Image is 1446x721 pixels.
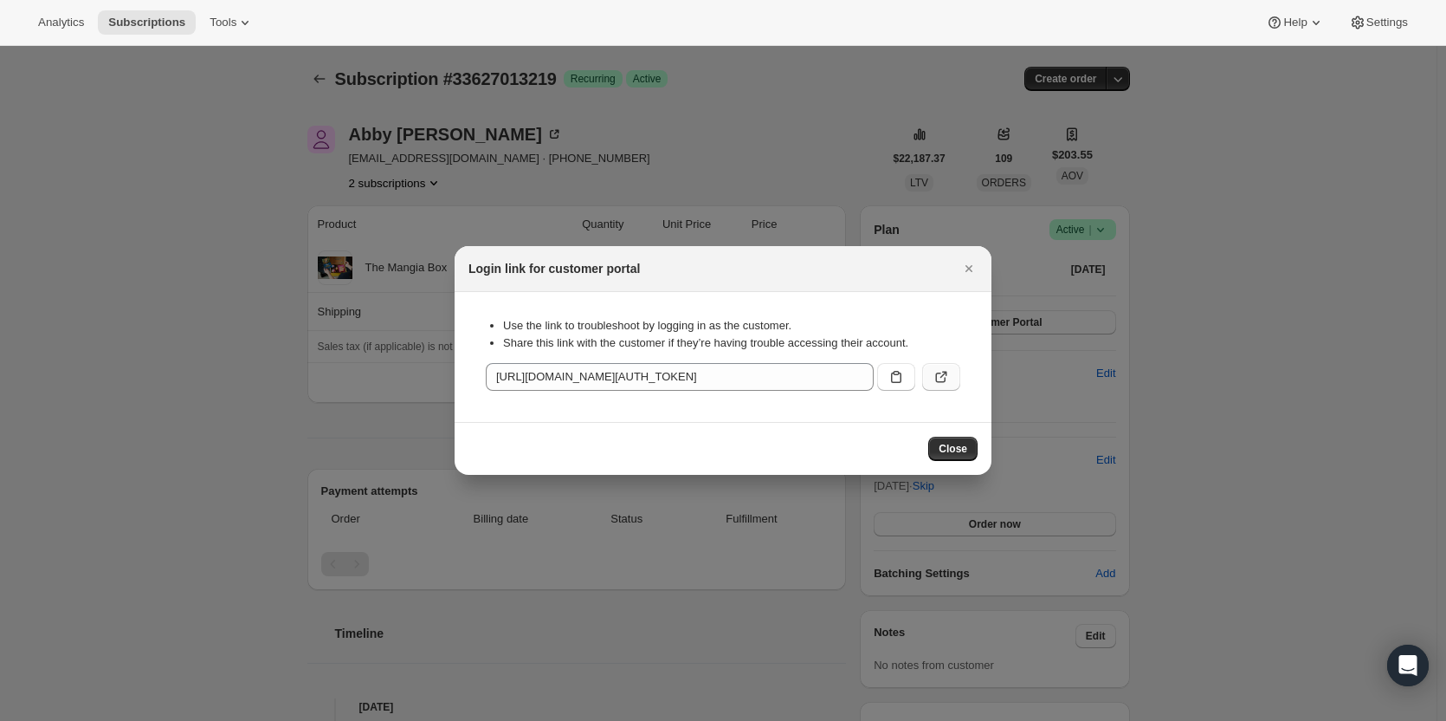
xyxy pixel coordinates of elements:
[1339,10,1418,35] button: Settings
[1256,10,1334,35] button: Help
[28,10,94,35] button: Analytics
[503,335,960,352] li: Share this link with the customer if they’re having trouble accessing their account.
[210,16,236,29] span: Tools
[199,10,264,35] button: Tools
[1283,16,1307,29] span: Help
[468,260,640,277] h2: Login link for customer portal
[108,16,185,29] span: Subscriptions
[98,10,196,35] button: Subscriptions
[1366,16,1408,29] span: Settings
[928,437,978,461] button: Close
[939,442,967,456] span: Close
[503,317,960,335] li: Use the link to troubleshoot by logging in as the customer.
[957,257,981,281] button: Close
[38,16,84,29] span: Analytics
[1387,645,1429,686] div: Open Intercom Messenger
